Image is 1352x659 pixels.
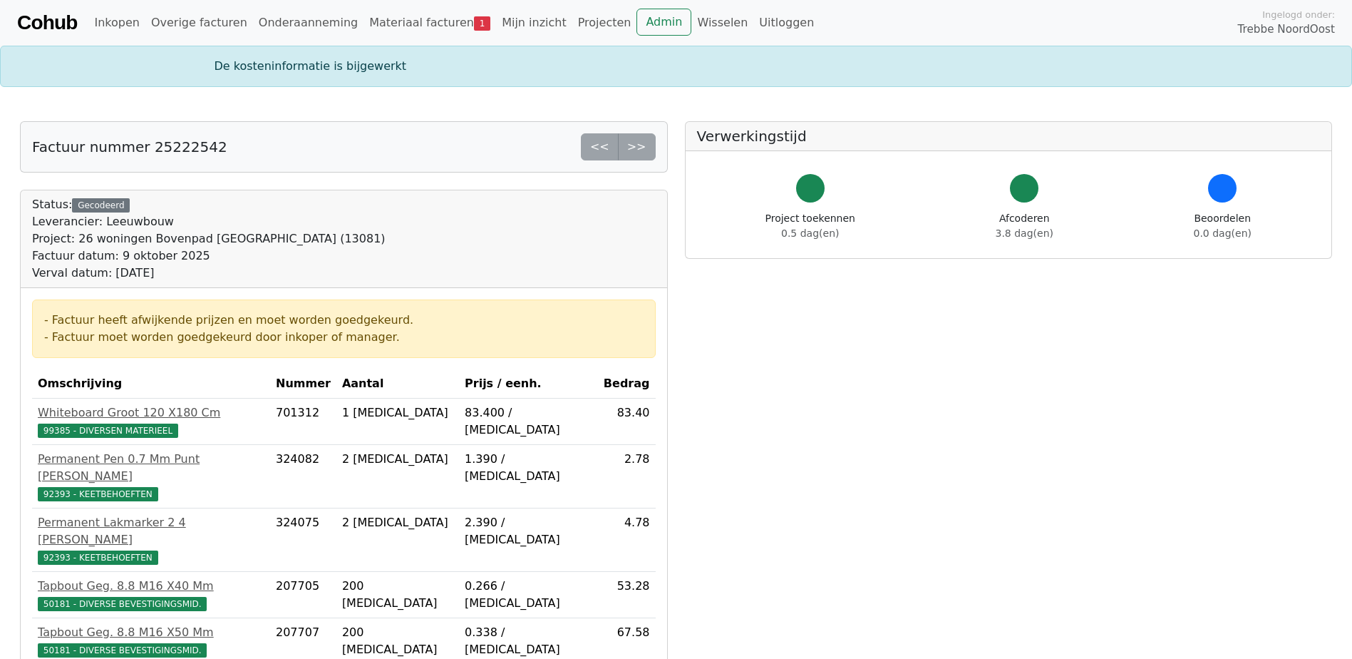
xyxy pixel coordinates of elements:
div: De kosteninformatie is bijgewerkt [206,58,1147,75]
div: - Factuur heeft afwijkende prijzen en moet worden goedgekeurd. [44,312,644,329]
a: Onderaanneming [253,9,363,37]
h5: Factuur nummer 25222542 [32,138,227,155]
div: Tapbout Geg. 8.8 M16 X40 Mm [38,578,264,595]
span: Trebbe NoordOost [1238,21,1335,38]
th: Aantal [336,369,459,399]
div: 200 [MEDICAL_DATA] [342,578,453,612]
th: Nummer [270,369,336,399]
a: Cohub [17,6,77,40]
td: 207705 [270,572,336,618]
div: Permanent Lakmarker 2 4 [PERSON_NAME] [38,514,264,548]
div: Afcoderen [996,211,1053,241]
th: Bedrag [598,369,656,399]
a: Permanent Pen 0.7 Mm Punt [PERSON_NAME]92393 - KEETBEHOEFTEN [38,451,264,502]
div: Gecodeerd [72,198,130,213]
div: 2.390 / [MEDICAL_DATA] [465,514,592,548]
a: Uitloggen [753,9,820,37]
span: 92393 - KEETBEHOEFTEN [38,551,158,565]
a: Tapbout Geg. 8.8 M16 X50 Mm50181 - DIVERSE BEVESTIGINGSMID. [38,624,264,658]
h5: Verwerkingstijd [697,128,1321,145]
th: Omschrijving [32,369,270,399]
div: Tapbout Geg. 8.8 M16 X50 Mm [38,624,264,641]
div: - Factuur moet worden goedgekeurd door inkoper of manager. [44,329,644,346]
td: 53.28 [598,572,656,618]
div: Project: 26 woningen Bovenpad [GEOGRAPHIC_DATA] (13081) [32,230,386,247]
div: Leverancier: Leeuwbouw [32,213,386,230]
a: Wisselen [691,9,753,37]
a: Inkopen [88,9,145,37]
div: 2 [MEDICAL_DATA] [342,451,453,468]
a: Whiteboard Groot 120 X180 Cm99385 - DIVERSEN MATERIEEL [38,404,264,439]
td: 2.78 [598,445,656,509]
span: 99385 - DIVERSEN MATERIEEL [38,424,178,438]
span: 0.5 dag(en) [781,228,839,239]
td: 324082 [270,445,336,509]
div: 200 [MEDICAL_DATA] [342,624,453,658]
td: 324075 [270,509,336,572]
div: Verval datum: [DATE] [32,265,386,282]
td: 701312 [270,399,336,445]
div: Permanent Pen 0.7 Mm Punt [PERSON_NAME] [38,451,264,485]
td: 4.78 [598,509,656,572]
span: 92393 - KEETBEHOEFTEN [38,487,158,501]
div: 1.390 / [MEDICAL_DATA] [465,451,592,485]
div: Factuur datum: 9 oktober 2025 [32,247,386,265]
div: 2 [MEDICAL_DATA] [342,514,453,531]
div: Whiteboard Groot 120 X180 Cm [38,404,264,422]
a: Tapbout Geg. 8.8 M16 X40 Mm50181 - DIVERSE BEVESTIGINGSMID. [38,578,264,612]
div: Project toekennen [765,211,855,241]
th: Prijs / eenh. [459,369,598,399]
span: 50181 - DIVERSE BEVESTIGINGSMID. [38,597,207,611]
td: 83.40 [598,399,656,445]
a: Permanent Lakmarker 2 4 [PERSON_NAME]92393 - KEETBEHOEFTEN [38,514,264,566]
div: 83.400 / [MEDICAL_DATA] [465,404,592,439]
a: Admin [636,9,691,36]
a: Mijn inzicht [496,9,572,37]
span: Ingelogd onder: [1262,8,1335,21]
a: Materiaal facturen1 [363,9,496,37]
div: 0.338 / [MEDICAL_DATA] [465,624,592,658]
span: 3.8 dag(en) [996,228,1053,239]
span: 0.0 dag(en) [1194,228,1252,239]
span: 50181 - DIVERSE BEVESTIGINGSMID. [38,643,207,658]
a: Overige facturen [145,9,253,37]
a: Projecten [572,9,637,37]
div: 1 [MEDICAL_DATA] [342,404,453,422]
div: Status: [32,196,386,282]
span: 1 [474,16,490,31]
div: 0.266 / [MEDICAL_DATA] [465,578,592,612]
div: Beoordelen [1194,211,1252,241]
